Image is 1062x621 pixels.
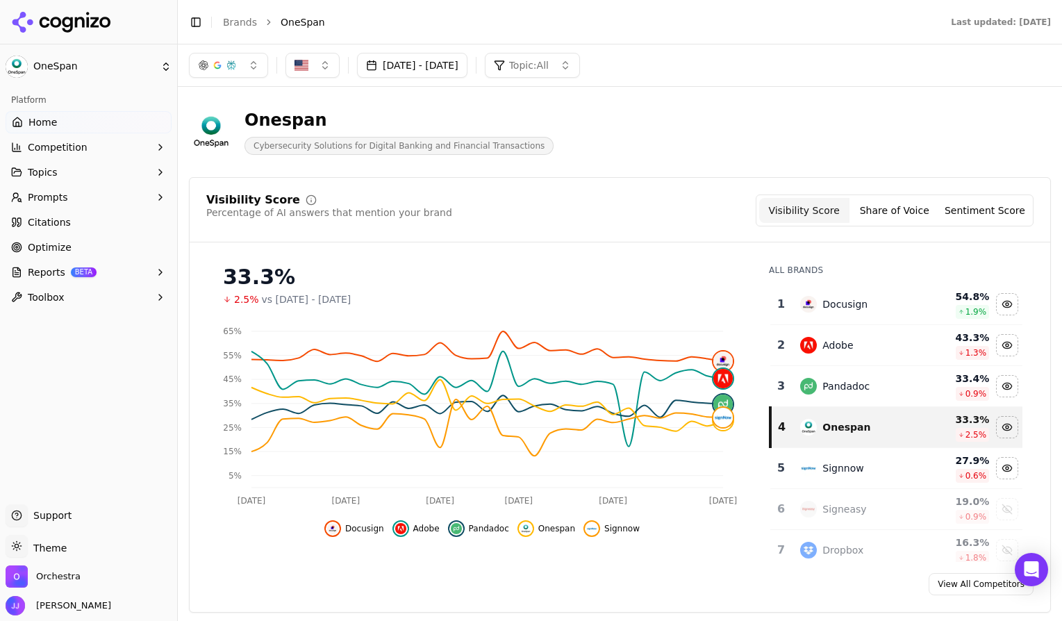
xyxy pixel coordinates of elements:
div: 33.3 % [925,413,989,427]
button: Hide onespan data [996,416,1018,438]
div: Dropbox [822,543,863,557]
img: pandadoc [800,378,817,395]
button: Hide adobe data [392,520,440,537]
span: Optimize [28,240,72,254]
img: docusign [800,296,817,313]
span: vs [DATE] - [DATE] [262,292,351,306]
div: 33.3% [223,265,741,290]
div: Open Intercom Messenger [1015,553,1048,586]
img: adobe [800,337,817,354]
div: 2 [776,337,786,354]
span: Orchestra [36,570,81,583]
div: Docusign [822,297,868,311]
span: Toolbox [28,290,65,304]
span: Reports [28,265,65,279]
span: Theme [28,543,67,554]
div: 7 [776,542,786,558]
div: Onespan [244,109,554,131]
tspan: 45% [223,374,242,384]
img: OneSpan [6,56,28,78]
div: 5 [776,460,786,477]
div: Percentage of AI answers that mention your brand [206,206,452,220]
div: 16.3 % [925,536,989,549]
span: 1.3 % [965,347,987,358]
tr: 3pandadocPandadoc33.4%0.9%Hide pandadoc data [770,366,1022,407]
tspan: 35% [223,399,242,408]
nav: breadcrumb [223,15,923,29]
button: Hide adobe data [996,334,1018,356]
tspan: 25% [223,423,242,433]
img: United States [294,58,308,72]
button: Hide pandadoc data [996,375,1018,397]
tspan: [DATE] [709,496,738,506]
span: Docusign [345,523,384,534]
img: signnow [586,523,597,534]
tr: 5signnowSignnow27.9%0.6%Hide signnow data [770,448,1022,489]
tr: 6signeasySigneasy19.0%0.9%Show signeasy data [770,489,1022,530]
button: Toolbox [6,286,172,308]
div: Last updated: [DATE] [951,17,1051,28]
tspan: [DATE] [426,496,454,506]
img: onespan [800,419,817,436]
span: 0.6 % [965,470,987,481]
div: 6 [776,501,786,517]
tspan: [DATE] [238,496,266,506]
span: Prompts [28,190,68,204]
div: Adobe [822,338,853,352]
img: adobe [713,369,733,388]
img: signeasy [800,501,817,517]
img: signnow [713,408,733,427]
span: 0.9 % [965,388,987,399]
img: Jeff Jensen [6,596,25,615]
img: OneSpan [189,110,233,154]
span: Cybersecurity Solutions for Digital Banking and Financial Transactions [244,137,554,155]
div: 27.9 % [925,454,989,467]
div: Visibility Score [206,194,300,206]
img: dropbox [800,542,817,558]
button: Hide signnow data [583,520,640,537]
div: Signnow [822,461,863,475]
div: 4 [777,419,786,436]
a: Optimize [6,236,172,258]
button: Hide docusign data [996,293,1018,315]
span: OneSpan [33,60,155,73]
button: Hide pandadoc data [448,520,509,537]
span: Topic: All [509,58,549,72]
span: BETA [71,267,97,277]
button: Show signeasy data [996,498,1018,520]
button: Open organization switcher [6,565,81,588]
button: ReportsBETA [6,261,172,283]
img: signnow [800,460,817,477]
div: 33.4 % [925,372,989,386]
a: Home [6,111,172,133]
tspan: [DATE] [599,496,627,506]
button: Competition [6,136,172,158]
img: onespan [520,523,531,534]
div: Platform [6,89,172,111]
button: Hide signnow data [996,457,1018,479]
div: 1 [776,296,786,313]
button: Visibility Score [759,198,849,223]
button: Prompts [6,186,172,208]
button: Topics [6,161,172,183]
button: Share of Voice [849,198,940,223]
tr: 1docusignDocusign54.8%1.9%Hide docusign data [770,284,1022,325]
span: Signnow [604,523,640,534]
span: Citations [28,215,71,229]
tspan: 65% [223,326,242,336]
span: 2.5 % [965,429,987,440]
span: OneSpan [281,15,325,29]
div: All Brands [769,265,1022,276]
a: Citations [6,211,172,233]
tspan: [DATE] [332,496,360,506]
tr: 2adobeAdobe43.3%1.3%Hide adobe data [770,325,1022,366]
div: 3 [776,378,786,395]
button: [DATE] - [DATE] [357,53,467,78]
img: docusign [327,523,338,534]
div: 54.8 % [925,290,989,304]
tspan: 5% [229,471,242,481]
tr: 4onespanOnespan33.3%2.5%Hide onespan data [770,407,1022,448]
div: Onespan [822,420,870,434]
button: Open user button [6,596,111,615]
span: Support [28,508,72,522]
